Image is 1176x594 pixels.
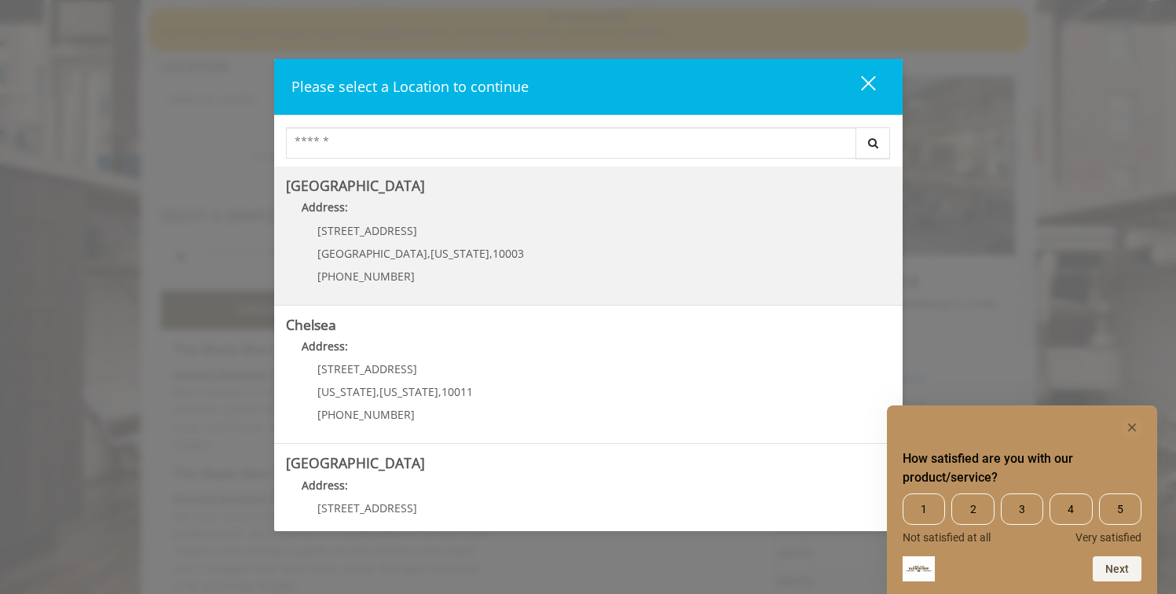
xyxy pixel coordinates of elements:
[903,493,1141,544] div: How satisfied are you with our product/service? Select an option from 1 to 5, with 1 being Not sa...
[1123,418,1141,437] button: Hide survey
[438,384,441,399] span: ,
[864,137,882,148] i: Search button
[489,246,493,261] span: ,
[317,500,417,515] span: [STREET_ADDRESS]
[430,246,489,261] span: [US_STATE]
[843,75,874,98] div: close dialog
[1093,556,1141,581] button: Next question
[903,493,945,525] span: 1
[951,493,994,525] span: 2
[903,418,1141,581] div: How satisfied are you with our product/service? Select an option from 1 to 5, with 1 being Not sa...
[317,223,417,238] span: [STREET_ADDRESS]
[302,339,348,354] b: Address:
[441,384,473,399] span: 10011
[317,384,376,399] span: [US_STATE]
[317,407,415,422] span: [PHONE_NUMBER]
[832,71,885,103] button: close dialog
[286,127,891,167] div: Center Select
[1001,493,1043,525] span: 3
[286,453,425,472] b: [GEOGRAPHIC_DATA]
[427,246,430,261] span: ,
[291,77,529,96] span: Please select a Location to continue
[302,200,348,214] b: Address:
[317,246,427,261] span: [GEOGRAPHIC_DATA]
[1099,493,1141,525] span: 5
[1050,493,1092,525] span: 4
[376,384,379,399] span: ,
[379,384,438,399] span: [US_STATE]
[317,361,417,376] span: [STREET_ADDRESS]
[286,315,336,334] b: Chelsea
[286,176,425,195] b: [GEOGRAPHIC_DATA]
[903,449,1141,487] h2: How satisfied are you with our product/service? Select an option from 1 to 5, with 1 being Not sa...
[286,127,856,159] input: Search Center
[903,531,991,544] span: Not satisfied at all
[493,246,524,261] span: 10003
[302,478,348,493] b: Address:
[317,269,415,284] span: [PHONE_NUMBER]
[1075,531,1141,544] span: Very satisfied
